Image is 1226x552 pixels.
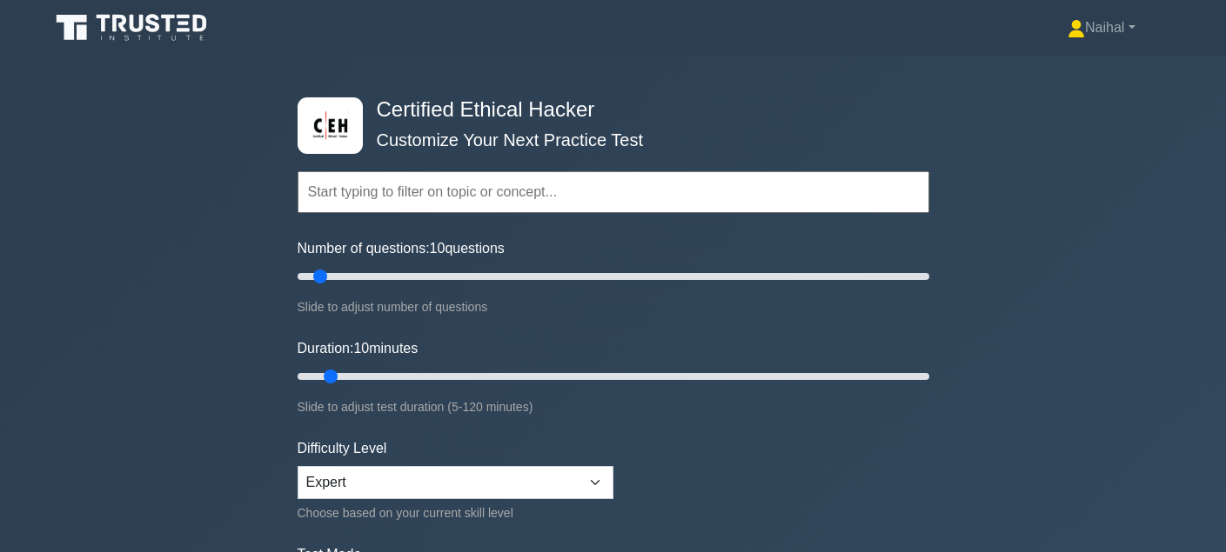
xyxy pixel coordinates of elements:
[298,171,929,213] input: Start typing to filter on topic or concept...
[353,341,369,356] span: 10
[298,296,929,317] div: Slide to adjust number of questions
[298,396,929,417] div: Slide to adjust test duration (5-120 minutes)
[430,241,446,256] span: 10
[298,338,419,359] label: Duration: minutes
[298,438,387,459] label: Difficulty Level
[370,97,844,123] h4: Certified Ethical Hacker
[1026,10,1176,45] a: Naihal
[298,502,613,523] div: Choose based on your current skill level
[298,238,505,259] label: Number of questions: questions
